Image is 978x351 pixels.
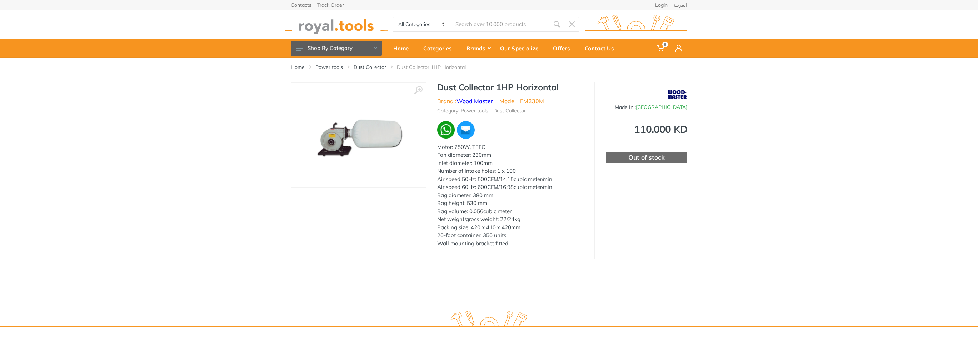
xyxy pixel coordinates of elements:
[437,97,493,105] li: Brand :
[585,15,687,34] img: royal.tools Logo
[662,42,668,47] span: 0
[667,86,688,104] img: Wood Master
[449,17,549,32] input: Site search
[580,41,624,56] div: Contact Us
[461,41,495,56] div: Brands
[314,90,404,180] img: Royal Tools - Dust Collector 1HP Horizontal
[456,120,475,140] img: ma.webp
[437,121,455,139] img: wa.webp
[388,41,418,56] div: Home
[606,152,687,163] div: Out of stock
[291,64,305,71] a: Home
[418,39,461,58] a: Categories
[437,107,526,115] li: Category: Power tools - Dust Collector
[437,143,584,248] div: Motor: 750W, TEFC Fan diameter: 230mm Inlet diameter: 100mm Number of intake holes: 1 x 100 Air s...
[317,2,344,7] a: Track Order
[673,2,687,7] a: العربية
[606,124,687,134] div: 110.000 KD
[606,104,687,111] div: Made In :
[655,2,668,7] a: Login
[548,39,580,58] a: Offers
[291,64,687,71] nav: breadcrumb
[437,82,584,92] h1: Dust Collector 1HP Horizontal
[393,17,449,31] select: Category
[548,41,580,56] div: Offers
[438,311,540,330] img: royal.tools Logo
[315,64,343,71] a: Power tools
[291,41,382,56] button: Shop By Category
[388,39,418,58] a: Home
[652,39,670,58] a: 0
[291,2,311,7] a: Contacts
[397,64,476,71] li: Dust Collector 1HP Horizontal
[285,15,388,34] img: royal.tools Logo
[495,41,548,56] div: Our Specialize
[418,41,461,56] div: Categories
[354,64,386,71] a: Dust Collector
[636,104,687,110] span: [GEOGRAPHIC_DATA]
[499,97,544,105] li: Model : FM230M
[495,39,548,58] a: Our Specialize
[580,39,624,58] a: Contact Us
[456,97,493,105] a: Wood Master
